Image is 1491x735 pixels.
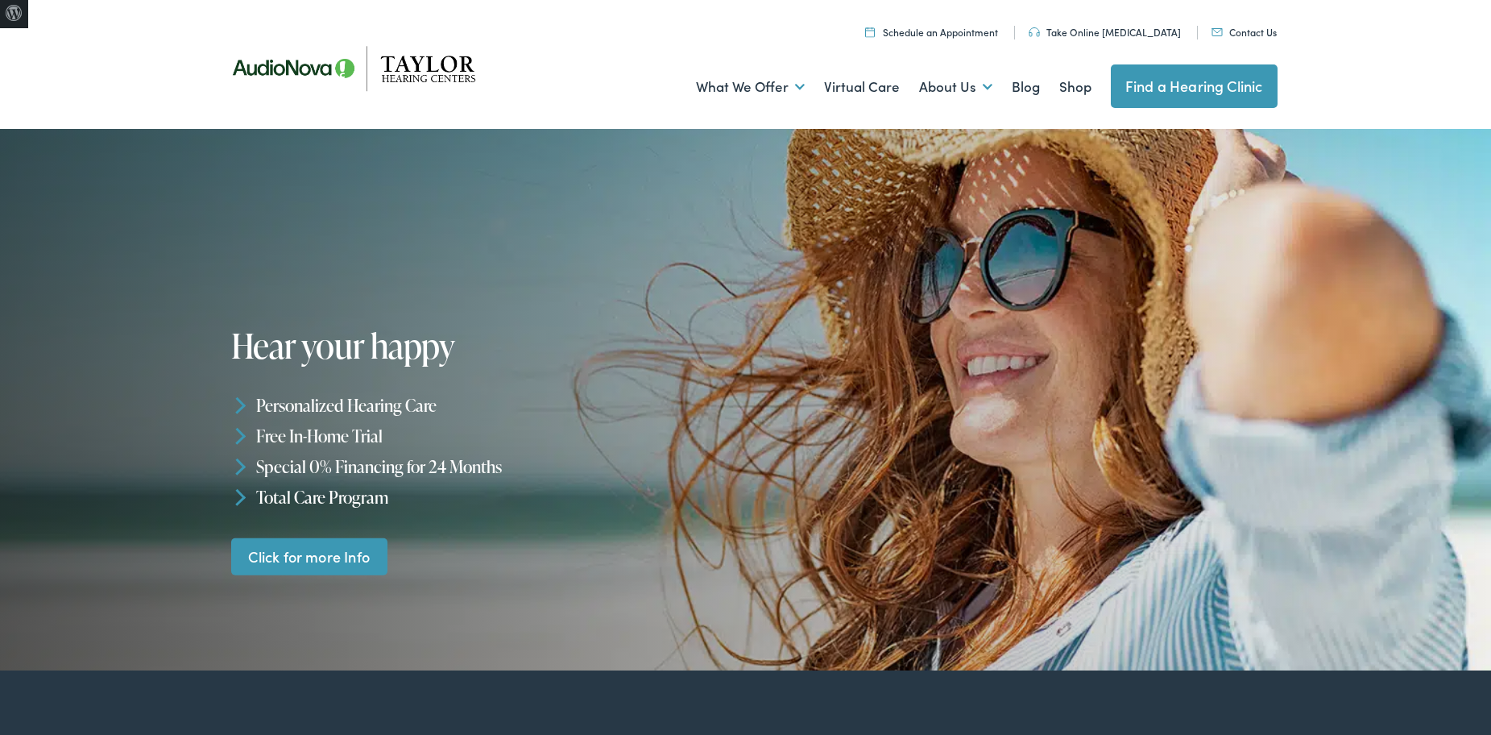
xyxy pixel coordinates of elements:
[1111,64,1278,108] a: Find a Hearing Clinic
[231,481,753,512] li: Total Care Program
[1211,28,1223,36] img: utility icon
[1211,25,1277,39] a: Contact Us
[231,421,753,451] li: Free In-Home Trial
[231,327,721,364] h1: Hear your happy
[865,25,998,39] a: Schedule an Appointment
[824,57,900,117] a: Virtual Care
[919,57,992,117] a: About Us
[696,57,805,117] a: What We Offer
[865,27,875,37] img: utility icon
[231,538,387,575] a: Click for more Info
[1059,57,1091,117] a: Shop
[1029,25,1181,39] a: Take Online [MEDICAL_DATA]
[231,390,753,421] li: Personalized Hearing Care
[1029,27,1040,37] img: utility icon
[231,451,753,482] li: Special 0% Financing for 24 Months
[1012,57,1040,117] a: Blog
